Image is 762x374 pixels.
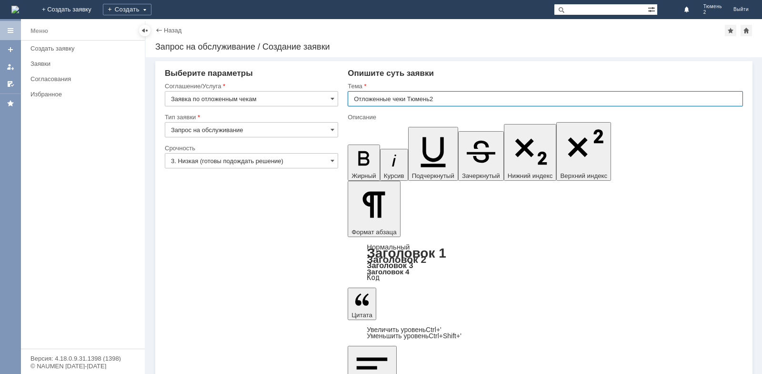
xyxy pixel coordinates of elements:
div: Формат абзаца [348,244,743,281]
a: Мои согласования [3,76,18,92]
a: Согласования [27,72,143,86]
a: Заголовок 2 [367,254,426,265]
button: Зачеркнутый [458,131,504,181]
button: Формат абзаца [348,181,400,237]
div: Цитата [348,327,743,339]
div: Версия: 4.18.0.9.31.1398 (1398) [30,355,135,362]
button: Нижний индекс [504,124,557,181]
button: Верхний индекс [556,122,611,181]
img: logo [11,6,19,13]
a: Перейти на домашнюю страницу [11,6,19,13]
div: Скрыть меню [139,25,150,36]
button: Курсив [380,149,408,181]
a: Нормальный [367,243,410,251]
a: Создать заявку [27,41,143,56]
div: Описание [348,114,741,120]
span: Нижний индекс [508,172,553,179]
div: Меню [30,25,48,37]
a: Код [367,273,380,282]
div: Тип заявки [165,114,336,120]
a: Заголовок 3 [367,261,413,270]
a: Decrease [367,332,461,340]
a: Заявки [27,56,143,71]
span: Тюмень [703,4,722,10]
span: Подчеркнутый [412,172,454,179]
div: Тема [348,83,741,89]
div: Создать [103,4,151,15]
span: Ctrl+Shift+' [429,332,461,340]
span: Верхний индекс [560,172,607,179]
span: 2 [703,10,722,15]
a: Мои заявки [3,59,18,74]
div: Создать заявку [30,45,139,52]
div: Добавить в избранное [725,25,736,36]
a: Заголовок 4 [367,268,409,276]
a: Назад [164,27,181,34]
div: Срочность [165,145,336,151]
button: Подчеркнутый [408,127,458,181]
span: Цитата [351,312,372,319]
div: Избранное [30,91,129,98]
span: Расширенный поиск [648,4,657,13]
button: Цитата [348,288,376,320]
div: Заявки [30,60,139,67]
div: © NAUMEN [DATE]-[DATE] [30,363,135,369]
span: Жирный [351,172,376,179]
span: Выберите параметры [165,69,253,78]
div: Сделать домашней страницей [741,25,752,36]
span: Курсив [384,172,404,179]
div: Соглашение/Услуга [165,83,336,89]
a: Создать заявку [3,42,18,57]
div: Согласования [30,75,139,83]
a: Заголовок 1 [367,246,446,260]
div: Запрос на обслуживание / Создание заявки [155,42,752,52]
span: Опишите суть заявки [348,69,434,78]
span: Ctrl+' [426,326,441,333]
a: Increase [367,326,441,333]
button: Жирный [348,145,380,181]
span: Формат абзаца [351,229,396,236]
span: Зачеркнутый [462,172,500,179]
